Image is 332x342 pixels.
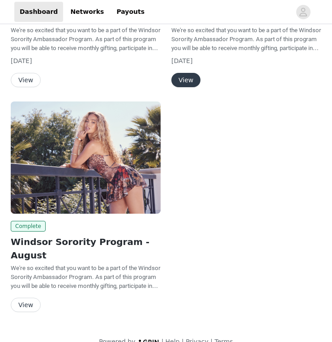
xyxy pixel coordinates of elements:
[111,2,150,22] a: Payouts
[11,302,41,308] a: View
[11,235,161,262] h2: Windsor Sorority Program - August
[171,73,200,87] button: View
[11,221,46,232] span: Complete
[171,77,200,84] a: View
[14,2,63,22] a: Dashboard
[11,73,41,87] button: View
[11,77,41,84] a: View
[299,5,307,19] div: avatar
[11,298,41,312] button: View
[11,27,161,60] span: We're so excited that you want to be a part of the Windsor Sorority Ambassador Program. As part o...
[11,265,161,298] span: We're so excited that you want to be a part of the Windsor Sorority Ambassador Program. As part o...
[11,101,161,214] img: Windsor
[65,2,109,22] a: Networks
[171,27,321,60] span: We're so excited that you want to be a part of the Windsor Sorority Ambassador Program. As part o...
[11,57,32,64] span: [DATE]
[171,57,192,64] span: [DATE]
